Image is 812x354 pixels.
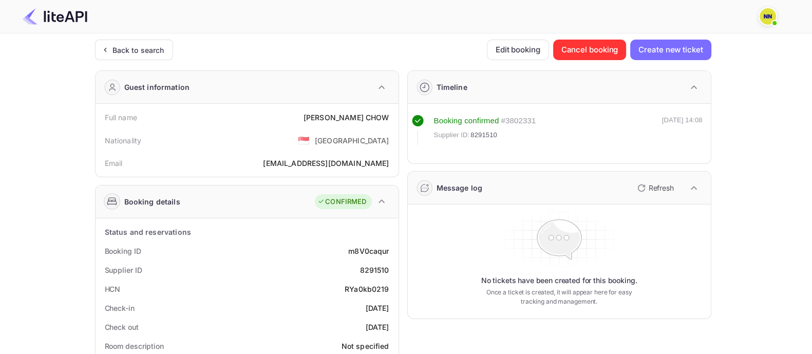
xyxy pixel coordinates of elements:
[124,196,180,207] div: Booking details
[434,130,470,140] span: Supplier ID:
[298,131,310,150] span: United States
[105,322,139,332] div: Check out
[760,8,776,25] img: N/A N/A
[105,227,191,237] div: Status and reservations
[105,246,141,256] div: Booking ID
[345,284,389,294] div: RYa0kb0219
[342,341,389,351] div: Not specified
[315,135,389,146] div: [GEOGRAPHIC_DATA]
[631,180,678,196] button: Refresh
[630,40,711,60] button: Create new ticket
[317,197,366,207] div: CONFIRMED
[437,182,483,193] div: Message log
[112,45,164,55] div: Back to search
[662,115,703,145] div: [DATE] 14:08
[105,112,137,123] div: Full name
[553,40,627,60] button: Cancel booking
[105,135,142,146] div: Nationality
[437,82,467,92] div: Timeline
[366,322,389,332] div: [DATE]
[501,115,536,127] div: # 3802331
[105,284,121,294] div: HCN
[348,246,389,256] div: m8V0caqur
[434,115,499,127] div: Booking confirmed
[105,341,164,351] div: Room description
[366,303,389,313] div: [DATE]
[649,182,674,193] p: Refresh
[304,112,389,123] div: [PERSON_NAME] CHOW
[105,303,135,313] div: Check-in
[105,158,123,169] div: Email
[487,40,549,60] button: Edit booking
[23,8,87,25] img: LiteAPI Logo
[470,130,497,140] span: 8291510
[478,288,640,306] p: Once a ticket is created, it will appear here for easy tracking and management.
[360,265,389,275] div: 8291510
[124,82,190,92] div: Guest information
[263,158,389,169] div: [EMAIL_ADDRESS][DOMAIN_NAME]
[481,275,637,286] p: No tickets have been created for this booking.
[105,265,142,275] div: Supplier ID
